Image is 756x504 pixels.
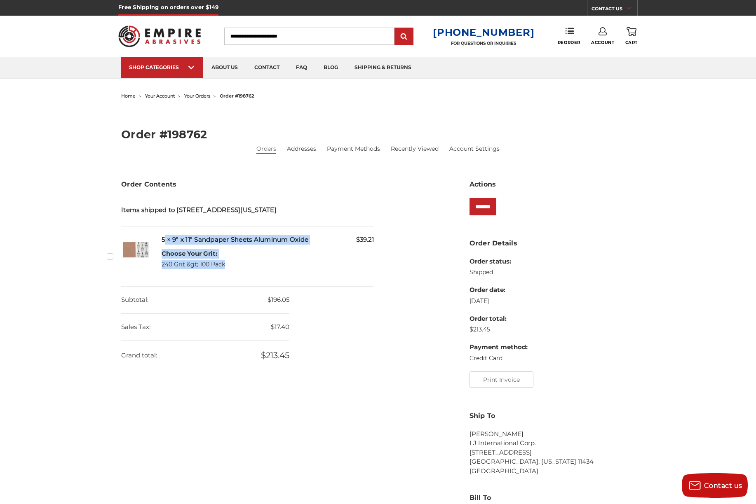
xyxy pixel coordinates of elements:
[118,20,201,52] img: Empire Abrasives
[470,411,635,421] h3: Ship To
[184,93,210,99] a: your orders
[391,145,439,153] a: Recently Viewed
[470,180,635,189] h3: Actions
[246,57,288,78] a: contact
[162,260,225,269] dd: 240 Grit &gt; 100 Pack
[121,180,374,189] h3: Order Contents
[558,40,580,45] span: Reorder
[162,235,374,245] h5: 5 × 9" x 11" Sandpaper Sheets Aluminum Oxide
[256,145,276,153] a: Orders
[396,28,412,45] input: Submit
[558,27,580,45] a: Reorder
[121,93,136,99] a: home
[470,493,635,503] h3: Bill To
[162,249,225,259] dt: Choose Your Grit:
[121,314,150,341] dt: Sales Tax:
[625,27,638,45] a: Cart
[592,4,637,16] a: CONTACT US
[203,57,246,78] a: about us
[682,473,748,498] button: Contact us
[145,93,175,99] a: your account
[625,40,638,45] span: Cart
[470,297,528,306] dd: [DATE]
[121,342,157,369] dt: Grand total:
[433,41,534,46] p: FOR QUESTIONS OR INQUIRIES
[449,145,500,153] a: Account Settings
[121,129,635,140] h2: Order #198762
[470,467,635,476] li: [GEOGRAPHIC_DATA]
[220,93,254,99] span: order #198762
[470,457,635,467] li: [GEOGRAPHIC_DATA], [US_STATE] 11434
[470,343,528,352] dt: Payment method:
[470,371,533,388] button: Print Invoice
[288,57,315,78] a: faq
[433,26,534,38] a: [PHONE_NUMBER]
[287,145,316,153] a: Addresses
[470,354,528,363] dd: Credit Card
[327,145,380,153] a: Payment Methods
[470,314,528,324] dt: Order total:
[470,448,635,457] li: [STREET_ADDRESS]
[470,285,528,295] dt: Order date:
[470,257,528,266] dt: Order status:
[470,325,528,334] dd: $213.45
[470,268,528,277] dd: Shipped
[129,64,195,70] div: SHOP CATEGORIES
[121,287,148,313] dt: Subtotal:
[346,57,420,78] a: shipping & returns
[470,429,635,439] li: [PERSON_NAME]
[121,341,289,370] dd: $213.45
[121,205,374,215] h5: Items shipped to [STREET_ADDRESS][US_STATE]
[704,482,742,490] span: Contact us
[121,314,289,341] dd: $17.40
[315,57,346,78] a: blog
[121,287,289,314] dd: $196.05
[591,40,614,45] span: Account
[470,238,635,248] h3: Order Details
[356,235,374,245] span: $39.21
[470,439,635,448] li: LJ International Corp.
[121,235,150,264] img: 9" x 11" Sandpaper Sheets Aluminum Oxide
